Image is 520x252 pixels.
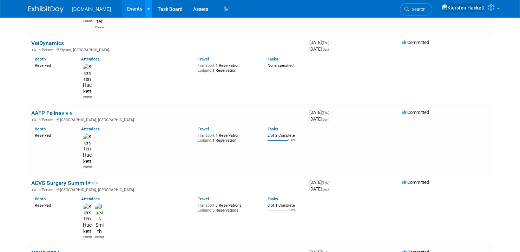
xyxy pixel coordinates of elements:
[322,117,329,121] span: (Sun)
[95,25,104,29] div: Cheyenne Carter
[322,187,329,191] span: (Sat)
[32,188,36,191] img: In-Person Event
[35,127,46,131] a: Booth
[198,127,209,131] a: Travel
[81,196,100,201] a: Attendees
[72,6,111,12] span: [DOMAIN_NAME]
[198,196,209,201] a: Travel
[198,62,257,73] div: 1 Reservation 1 Reservation
[198,203,216,208] span: Transport:
[409,7,426,12] span: Search
[83,19,92,23] div: Kiersten Hackett
[32,48,36,51] img: In-Person Event
[330,40,331,45] span: -
[402,110,429,115] span: Committed
[38,118,55,122] span: In-Person
[31,40,64,46] a: VetDynamics
[81,57,100,62] a: Attendees
[198,208,212,213] span: Lodging:
[330,110,331,115] span: -
[198,133,216,138] span: Transport:
[95,203,104,235] img: Lucas Smith
[402,180,429,185] span: Committed
[268,63,294,68] span: None specified
[28,6,64,13] img: ExhibitDay
[35,196,46,201] a: Booth
[288,138,296,148] td: 100%
[198,68,212,73] span: Lodging:
[198,63,216,68] span: Transport:
[291,208,296,218] td: 0%
[83,134,92,165] img: Kiersten Hackett
[268,127,278,131] a: Tasks
[83,235,92,239] div: Kiersten Hackett
[309,186,329,192] span: [DATE]
[83,165,92,169] div: Kiersten Hackett
[268,203,304,208] div: 0 of 1 Complete
[441,4,485,12] img: Kiersten Hackett
[31,180,99,186] a: ACVS Surgery Summit
[268,133,304,138] div: 2 of 2 Complete
[35,62,71,68] div: Reserved
[31,47,304,52] div: Sipson, [GEOGRAPHIC_DATA]
[309,46,329,52] span: [DATE]
[31,187,304,192] div: [GEOGRAPHIC_DATA], [GEOGRAPHIC_DATA]
[322,47,329,51] span: (Sat)
[31,117,304,122] div: [GEOGRAPHIC_DATA], [GEOGRAPHIC_DATA]
[38,188,55,192] span: In-Person
[309,110,331,115] span: [DATE]
[198,132,257,143] div: 1 Reservation 1 Reservation
[309,116,329,122] span: [DATE]
[322,41,329,45] span: (Thu)
[83,64,92,95] img: Kiersten Hackett
[38,48,55,52] span: In-Person
[83,95,92,99] div: Kiersten Hackett
[198,202,257,213] div: 3 Reservations 3 Reservations
[198,138,212,143] span: Lodging:
[309,180,331,185] span: [DATE]
[31,110,73,116] a: AAFP Feline
[83,203,92,235] img: Kiersten Hackett
[198,57,209,62] a: Travel
[32,118,36,121] img: In-Person Event
[35,132,71,138] div: Reserved
[402,40,429,45] span: Committed
[322,111,329,115] span: (Thu)
[81,127,100,131] a: Attendees
[309,40,331,45] span: [DATE]
[268,196,278,201] a: Tasks
[268,57,278,62] a: Tasks
[400,3,432,15] a: Search
[322,181,329,185] span: (Thu)
[35,57,46,62] a: Booth
[35,202,71,208] div: Reserved
[95,235,104,239] div: Lucas Smith
[330,180,331,185] span: -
